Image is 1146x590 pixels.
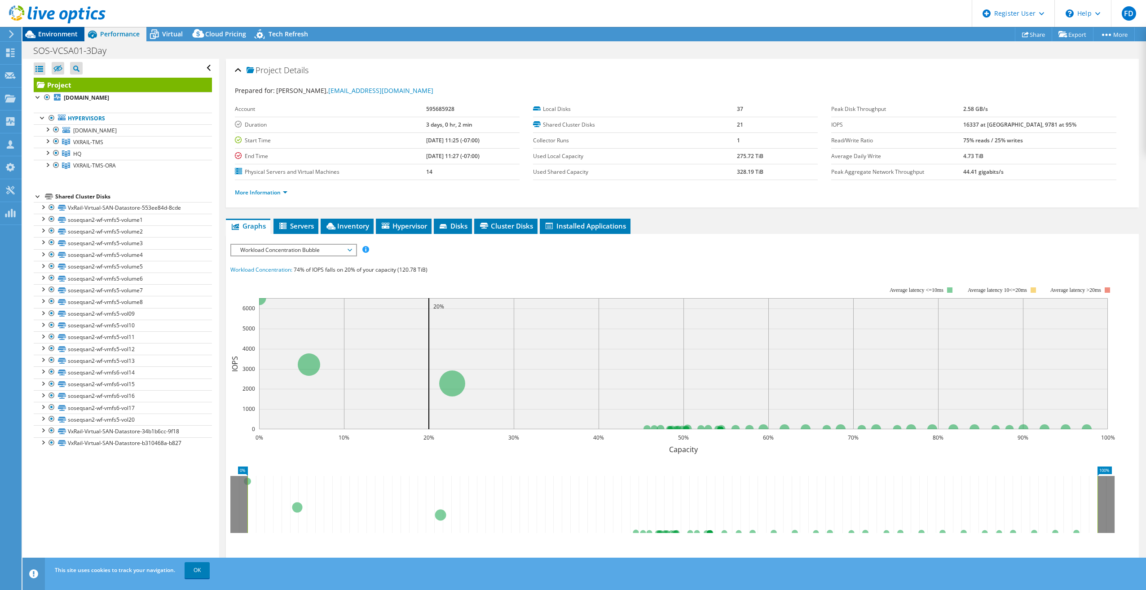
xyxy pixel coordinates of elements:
a: soseqsan2-wf-vmfs5-vol13 [34,355,212,366]
text: 10% [339,434,349,441]
span: Hypervisor [380,221,427,230]
span: Project [247,66,282,75]
a: Hypervisors [34,113,212,124]
text: 40% [593,434,604,441]
h1: SOS-VCSA01-3Day [29,46,120,56]
text: IOPS [230,356,240,371]
b: 595685928 [426,105,454,113]
a: soseqsan2-wf-vmfs5-volume4 [34,249,212,261]
a: [DOMAIN_NAME] [34,124,212,136]
span: Cloud Pricing [205,30,246,38]
label: Duration [235,120,426,129]
tspan: Average latency 10<=20ms [968,287,1027,293]
a: soseqsan2-wf-vmfs6-vol14 [34,366,212,378]
b: 4.73 TiB [963,152,983,160]
tspan: Average latency <=10ms [890,287,943,293]
b: [DOMAIN_NAME] [64,94,109,101]
text: 30% [508,434,519,441]
text: 3000 [242,365,255,373]
text: 4000 [242,345,255,352]
label: Used Local Capacity [533,152,737,161]
a: soseqsan2-wf-vmfs5-volume2 [34,225,212,237]
label: Read/Write Ratio [831,136,963,145]
b: 16337 at [GEOGRAPHIC_DATA], 9781 at 95% [963,121,1076,128]
span: Inventory [325,221,369,230]
label: Used Shared Capacity [533,167,737,176]
text: 0% [255,434,263,441]
a: soseqsan2-wf-vmfs5-vol11 [34,331,212,343]
a: soseqsan2-wf-vmfs5-volume1 [34,214,212,225]
b: 2.58 GB/s [963,105,988,113]
a: [DOMAIN_NAME] [34,92,212,104]
a: OK [185,562,210,578]
a: soseqsan2-wf-vmfs6-vol16 [34,390,212,402]
a: soseqsan2-wf-vmfs5-volume8 [34,296,212,308]
label: Shared Cluster Disks [533,120,737,129]
a: soseqsan2-wf-vmfs5-vol09 [34,308,212,320]
b: 75% reads / 25% writes [963,136,1023,144]
label: Physical Servers and Virtual Machines [235,167,426,176]
span: FD [1122,6,1136,21]
a: Export [1052,27,1093,41]
span: VXRAIL-TMS [73,138,103,146]
label: Account [235,105,426,114]
label: End Time [235,152,426,161]
a: VxRail-Virtual-SAN-Datastore-553ee84d-8cde [34,202,212,214]
a: Share [1015,27,1052,41]
a: More Information [235,189,287,196]
a: soseqsan2-wf-vmfs6-vol17 [34,402,212,414]
label: IOPS [831,120,963,129]
span: Graphs [230,221,266,230]
text: 80% [933,434,943,441]
a: soseqsan2-wf-vmfs5-volume6 [34,273,212,284]
label: Peak Disk Throughput [831,105,963,114]
a: Project [34,78,212,92]
span: [PERSON_NAME], [276,86,433,95]
label: Peak Aggregate Network Throughput [831,167,963,176]
b: 44.41 gigabits/s [963,168,1004,176]
text: 60% [763,434,774,441]
a: soseqsan2-wf-vmfs5-vol10 [34,320,212,331]
span: Details [284,65,309,75]
a: soseqsan2-wf-vmfs5-vol20 [34,414,212,425]
span: This site uses cookies to track your navigation. [55,566,175,574]
a: soseqsan2-wf-vmfs5-volume3 [34,237,212,249]
text: 20% [423,434,434,441]
b: 14 [426,168,432,176]
text: 50% [678,434,689,441]
label: Start Time [235,136,426,145]
a: More [1093,27,1135,41]
b: [DATE] 11:25 (-07:00) [426,136,480,144]
span: Environment [38,30,78,38]
span: Servers [278,221,314,230]
text: 6000 [242,304,255,312]
span: HQ [73,150,81,158]
text: 70% [848,434,859,441]
text: 0 [252,425,255,433]
text: Average latency >20ms [1050,287,1101,293]
a: soseqsan2-wf-vmfs6-vol15 [34,379,212,390]
span: [DOMAIN_NAME] [73,127,117,134]
div: Shared Cluster Disks [55,191,212,202]
span: 74% of IOPS falls on 20% of your capacity (120.78 TiB) [294,266,428,273]
text: 90% [1018,434,1028,441]
a: soseqsan2-wf-vmfs5-vol12 [34,343,212,355]
b: 21 [737,121,743,128]
a: VxRail-Virtual-SAN-Datastore-34b1b6cc-9f18 [34,425,212,437]
label: Prepared for: [235,86,275,95]
label: Local Disks [533,105,737,114]
a: soseqsan2-wf-vmfs5-volume5 [34,261,212,273]
span: Virtual [162,30,183,38]
span: Installed Applications [544,221,626,230]
a: VxRail-Virtual-SAN-Datastore-b310468a-b827 [34,437,212,449]
b: [DATE] 11:27 (-07:00) [426,152,480,160]
span: Disks [438,221,467,230]
span: Cluster Disks [479,221,533,230]
span: Tech Refresh [269,30,308,38]
text: 2000 [242,385,255,392]
text: 1000 [242,405,255,413]
span: VXRAIL-TMS-ORA [73,162,116,169]
b: 1 [737,136,740,144]
a: VXRAIL-TMS [34,136,212,148]
a: soseqsan2-wf-vmfs5-volume7 [34,284,212,296]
